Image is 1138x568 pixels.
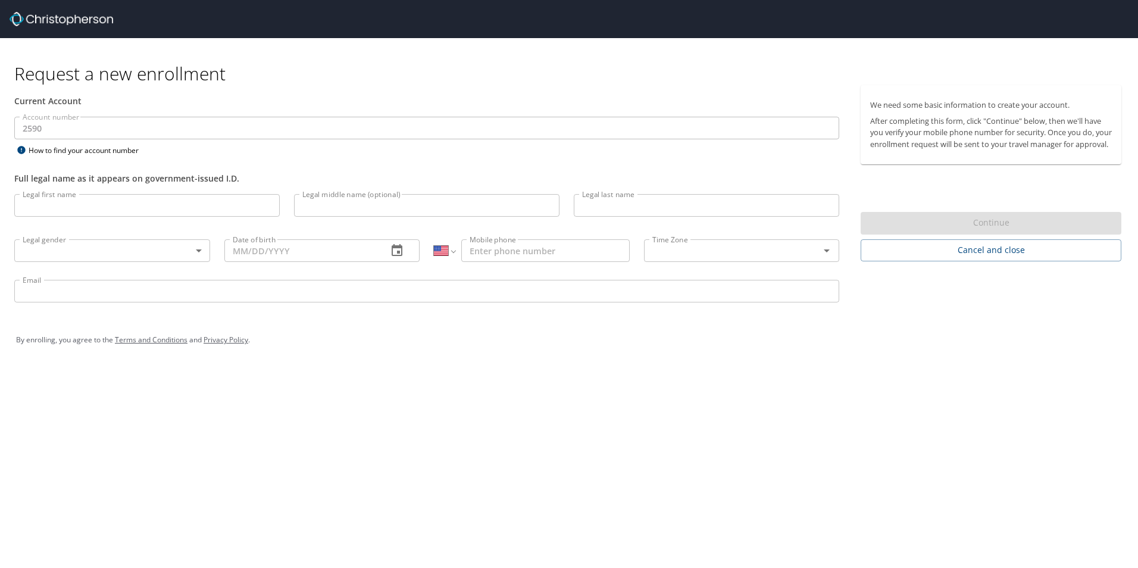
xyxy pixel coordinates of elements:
div: How to find your account number [14,143,163,158]
button: Cancel and close [861,239,1121,261]
div: ​ [14,239,210,262]
span: Cancel and close [870,243,1112,258]
h1: Request a new enrollment [14,62,1131,85]
a: Terms and Conditions [115,335,187,345]
div: Full legal name as it appears on government-issued I.D. [14,172,839,185]
button: Open [818,242,835,259]
input: Enter phone number [461,239,630,262]
p: We need some basic information to create your account. [870,99,1112,111]
div: By enrolling, you agree to the and . [16,325,1122,355]
p: After completing this form, click "Continue" below, then we'll have you verify your mobile phone ... [870,116,1112,150]
input: MM/DD/YYYY [224,239,379,262]
div: Current Account [14,95,839,107]
a: Privacy Policy [204,335,248,345]
img: cbt logo [10,12,113,26]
